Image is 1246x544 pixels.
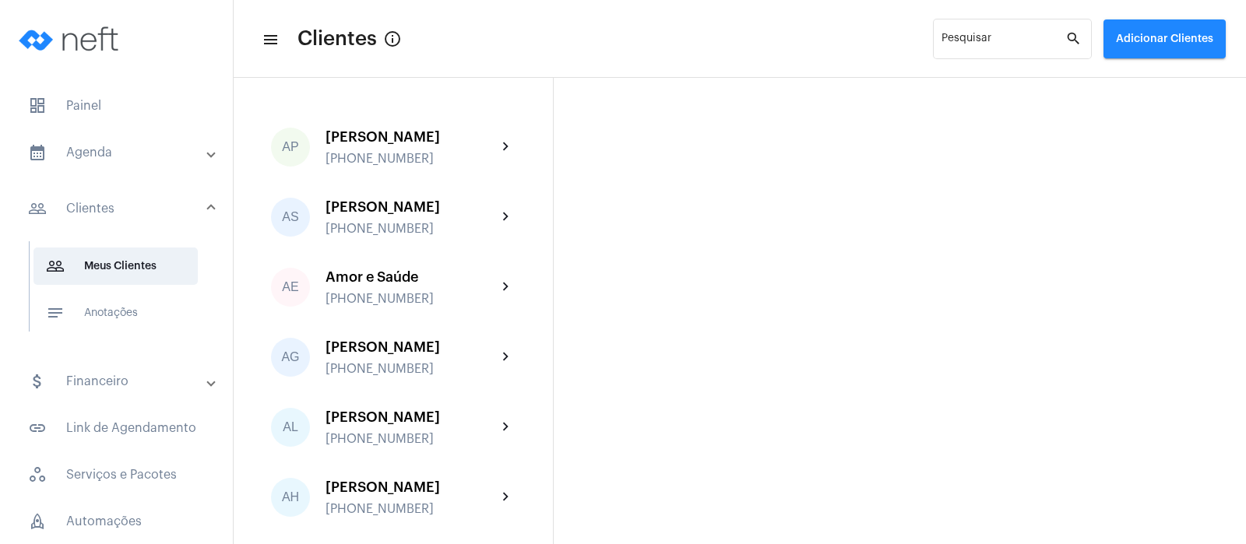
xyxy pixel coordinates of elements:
[497,488,516,507] mat-icon: chevron_right
[9,363,233,400] mat-expansion-panel-header: sidenav iconFinanceiro
[497,208,516,226] mat-icon: chevron_right
[28,97,47,115] span: sidenav icon
[33,294,198,332] span: Anotações
[12,8,129,70] img: logo-neft-novo-2.png
[16,87,217,125] span: Painel
[1116,33,1213,44] span: Adicionar Clientes
[326,152,497,166] div: [PHONE_NUMBER]
[9,134,233,171] mat-expansion-panel-header: sidenav iconAgenda
[297,26,377,51] span: Clientes
[326,362,497,376] div: [PHONE_NUMBER]
[271,198,310,237] div: AS
[326,502,497,516] div: [PHONE_NUMBER]
[9,184,233,233] mat-expansion-panel-header: sidenav iconClientes
[16,456,217,493] span: Serviços e Pacotes
[1103,19,1226,58] button: Adicionar Clientes
[326,222,497,236] div: [PHONE_NUMBER]
[46,304,65,322] mat-icon: sidenav icon
[497,138,516,156] mat-icon: chevron_right
[497,348,516,367] mat-icon: chevron_right
[262,30,277,49] mat-icon: sidenav icon
[271,128,310,167] div: AP
[271,338,310,377] div: AG
[497,418,516,437] mat-icon: chevron_right
[28,372,47,391] mat-icon: sidenav icon
[28,512,47,531] span: sidenav icon
[28,465,47,484] span: sidenav icon
[377,23,408,54] button: Button that displays a tooltip when focused or hovered over
[28,199,47,218] mat-icon: sidenav icon
[326,339,497,355] div: [PERSON_NAME]
[271,478,310,517] div: AH
[16,409,217,447] span: Link de Agendamento
[271,268,310,307] div: AE
[326,199,497,215] div: [PERSON_NAME]
[28,199,208,218] mat-panel-title: Clientes
[326,479,497,495] div: [PERSON_NAME]
[326,292,497,306] div: [PHONE_NUMBER]
[33,247,198,285] span: Meus Clientes
[28,419,47,437] mat-icon: sidenav icon
[326,432,497,446] div: [PHONE_NUMBER]
[28,143,47,162] mat-icon: sidenav icon
[28,372,208,391] mat-panel-title: Financeiro
[16,503,217,540] span: Automações
[326,269,497,285] div: Amor e Saúde
[271,408,310,447] div: AL
[9,233,233,353] div: sidenav iconClientes
[326,409,497,425] div: [PERSON_NAME]
[942,36,1065,48] input: Pesquisar
[383,30,402,48] mat-icon: Button that displays a tooltip when focused or hovered over
[497,278,516,297] mat-icon: chevron_right
[1065,30,1084,48] mat-icon: search
[28,143,208,162] mat-panel-title: Agenda
[326,129,497,145] div: [PERSON_NAME]
[46,257,65,276] mat-icon: sidenav icon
